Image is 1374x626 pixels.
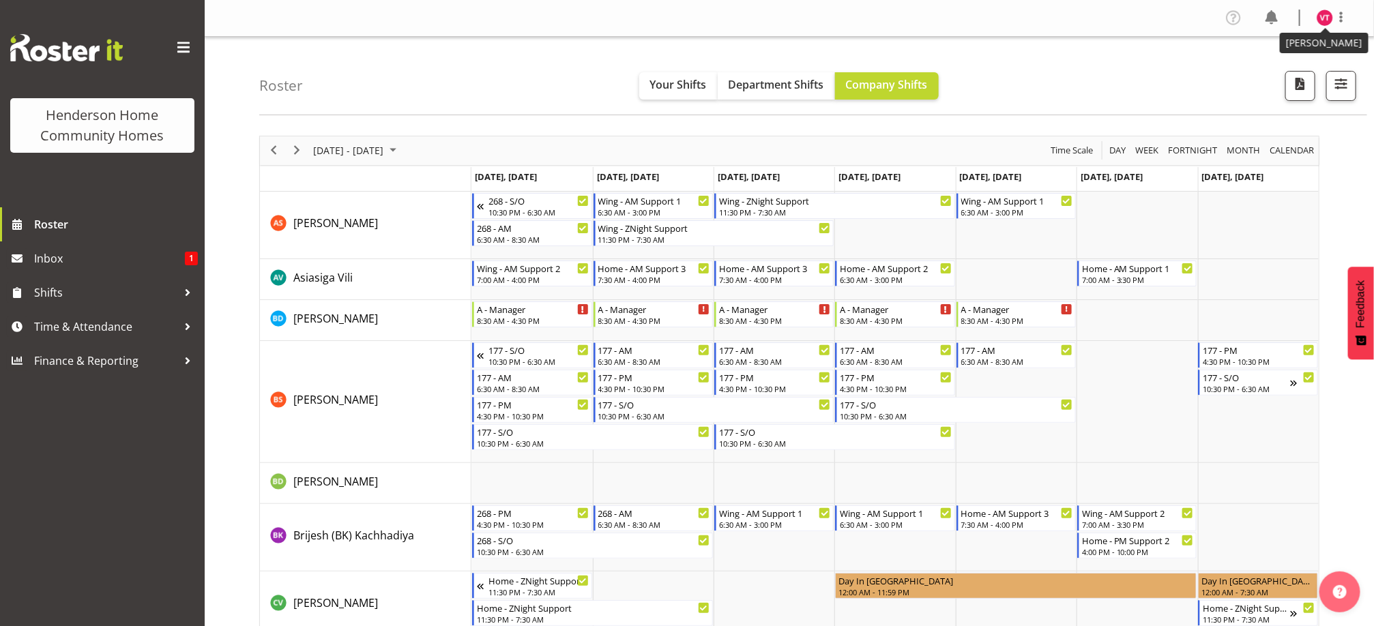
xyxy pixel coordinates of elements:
div: 177 - AM [840,343,951,357]
td: Billie Sothern resource [260,341,471,463]
div: Barbara Dunlop"s event - A - Manager Begin From Thursday, October 9, 2025 at 8:30:00 AM GMT+13:00... [835,301,954,327]
div: 7:30 AM - 4:00 PM [719,274,830,285]
span: Inbox [34,248,185,269]
div: Billie Sothern"s event - 177 - S/O Begin From Tuesday, October 7, 2025 at 10:30:00 PM GMT+13:00 E... [594,397,834,423]
div: Billie Sothern"s event - 177 - AM Begin From Monday, October 6, 2025 at 6:30:00 AM GMT+13:00 Ends... [472,370,591,396]
div: A - Manager [477,302,588,316]
button: Filter Shifts [1326,71,1356,101]
td: Barbara Dunlop resource [260,300,471,341]
div: Cheenee Vargas"s event - Day In Lieu Begin From Thursday, October 9, 2025 at 12:00:00 AM GMT+13:0... [835,573,1197,599]
div: Arshdeep Singh"s event - Wing - ZNight Support Begin From Tuesday, October 7, 2025 at 11:30:00 PM... [594,220,834,246]
span: Brijesh (BK) Kachhadiya [293,528,414,543]
span: [DATE], [DATE] [1202,170,1264,183]
div: Billie Sothern"s event - 177 - PM Begin From Thursday, October 9, 2025 at 4:30:00 PM GMT+13:00 En... [835,370,954,396]
div: Home - ZNight Support [1203,601,1290,614]
div: Home - AM Support 2 [840,261,951,275]
div: October 06 - 12, 2025 [308,136,405,165]
div: 12:00 AM - 11:59 PM [838,586,1193,597]
div: 6:30 AM - 8:30 AM [598,519,710,530]
td: Asiasiga Vili resource [260,259,471,300]
div: 8:30 AM - 4:30 PM [598,315,710,326]
div: Wing - ZNight Support [719,194,952,207]
div: 268 - AM [477,221,588,235]
div: 4:30 PM - 10:30 PM [477,519,588,530]
div: Billie Sothern"s event - 177 - PM Begin From Wednesday, October 8, 2025 at 4:30:00 PM GMT+13:00 E... [714,370,834,396]
div: Brijesh (BK) Kachhadiya"s event - Wing - AM Support 1 Begin From Wednesday, October 8, 2025 at 6:... [714,505,834,531]
span: [DATE] - [DATE] [312,142,385,159]
button: Download a PDF of the roster according to the set date range. [1285,71,1315,101]
div: 177 - S/O [488,343,588,357]
div: 177 - S/O [477,425,710,438]
div: Billie Sothern"s event - 177 - S/O Begin From Sunday, October 12, 2025 at 10:30:00 PM GMT+13:00 E... [1198,370,1317,396]
button: Department Shifts [718,72,835,100]
div: Barbara Dunlop"s event - A - Manager Begin From Wednesday, October 8, 2025 at 8:30:00 AM GMT+13:0... [714,301,834,327]
div: 6:30 AM - 3:00 PM [840,274,951,285]
div: 7:00 AM - 3:30 PM [1082,274,1193,285]
span: [PERSON_NAME] [293,595,378,610]
div: Brijesh (BK) Kachhadiya"s event - 268 - AM Begin From Tuesday, October 7, 2025 at 6:30:00 AM GMT+... [594,505,713,531]
span: [DATE], [DATE] [960,170,1022,183]
div: Asiasiga Vili"s event - Wing - AM Support 2 Begin From Monday, October 6, 2025 at 7:00:00 AM GMT+... [472,260,591,286]
div: Billie Sothern"s event - 177 - AM Begin From Friday, October 10, 2025 at 6:30:00 AM GMT+13:00 End... [956,342,1076,368]
div: Brijesh (BK) Kachhadiya"s event - Home - AM Support 3 Begin From Friday, October 10, 2025 at 7:30... [956,505,1076,531]
div: 177 - AM [719,343,830,357]
div: Cheenee Vargas"s event - Home - ZNight Support Begin From Sunday, October 5, 2025 at 11:30:00 PM ... [472,573,591,599]
span: Month [1225,142,1261,159]
div: Arshdeep Singh"s event - Wing - AM Support 1 Begin From Tuesday, October 7, 2025 at 6:30:00 AM GM... [594,193,713,219]
div: Wing - AM Support 1 [719,506,830,520]
div: 11:30 PM - 7:30 AM [488,586,588,597]
div: A - Manager [840,302,951,316]
button: Feedback - Show survey [1348,267,1374,359]
div: Billie Sothern"s event - 177 - S/O Begin From Wednesday, October 8, 2025 at 10:30:00 PM GMT+13:00... [714,424,955,450]
div: Wing - AM Support 1 [840,506,951,520]
span: Company Shifts [846,77,928,92]
div: A - Manager [719,302,830,316]
div: Brijesh (BK) Kachhadiya"s event - 268 - S/O Begin From Monday, October 6, 2025 at 10:30:00 PM GMT... [472,533,713,558]
span: Asiasiga Vili [293,270,353,285]
td: Arshdeep Singh resource [260,192,471,259]
div: Home - PM Support 2 [1082,533,1193,547]
div: 6:30 AM - 8:30 AM [961,356,1072,367]
div: 177 - AM [961,343,1072,357]
span: Finance & Reporting [34,351,177,371]
div: 4:30 PM - 10:30 PM [477,411,588,421]
div: 177 - S/O [719,425,952,438]
span: [DATE], [DATE] [475,170,537,183]
span: Shifts [34,282,177,303]
div: Asiasiga Vili"s event - Home - AM Support 3 Begin From Wednesday, October 8, 2025 at 7:30:00 AM G... [714,260,834,286]
span: Time Scale [1049,142,1094,159]
span: [DATE], [DATE] [1081,170,1143,183]
div: Wing - ZNight Support [598,221,831,235]
div: Asiasiga Vili"s event - Home - AM Support 3 Begin From Tuesday, October 7, 2025 at 7:30:00 AM GMT... [594,260,713,286]
div: 12:00 AM - 7:30 AM [1201,586,1314,597]
div: 268 - AM [598,506,710,520]
div: Billie Sothern"s event - 177 - PM Begin From Tuesday, October 7, 2025 at 4:30:00 PM GMT+13:00 End... [594,370,713,396]
div: 7:30 AM - 4:00 PM [961,519,1072,530]
div: A - Manager [598,302,710,316]
button: Month [1268,142,1317,159]
div: 177 - AM [477,370,588,384]
div: 10:30 PM - 6:30 AM [1203,383,1290,394]
button: Next [288,142,306,159]
td: Billie-Rose Dunlop resource [260,463,471,504]
span: [PERSON_NAME] [293,392,378,407]
div: Brijesh (BK) Kachhadiya"s event - Home - PM Support 2 Begin From Saturday, October 11, 2025 at 4:... [1077,533,1197,558]
div: 10:30 PM - 6:30 AM [488,356,588,367]
div: 177 - PM [719,370,830,384]
a: [PERSON_NAME] [293,391,378,408]
a: Brijesh (BK) Kachhadiya [293,527,414,543]
div: 6:30 AM - 8:30 AM [840,356,951,367]
button: Time Scale [1049,142,1096,159]
div: 6:30 AM - 3:00 PM [961,207,1072,218]
div: Wing - AM Support 2 [477,261,588,275]
div: 11:30 PM - 7:30 AM [598,234,831,245]
div: Arshdeep Singh"s event - 268 - S/O Begin From Sunday, October 5, 2025 at 10:30:00 PM GMT+13:00 En... [472,193,591,219]
button: Company Shifts [835,72,939,100]
div: Home - ZNight Support [477,601,710,614]
div: 10:30 PM - 6:30 AM [598,411,831,421]
div: 8:30 AM - 4:30 PM [840,315,951,326]
div: 177 - S/O [598,398,831,411]
img: Rosterit website logo [10,34,123,61]
div: Brijesh (BK) Kachhadiya"s event - 268 - PM Begin From Monday, October 6, 2025 at 4:30:00 PM GMT+1... [472,505,591,531]
span: [PERSON_NAME] [293,311,378,326]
